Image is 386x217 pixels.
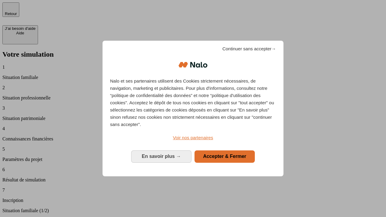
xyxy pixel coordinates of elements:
button: Accepter & Fermer: Accepter notre traitement des données et fermer [195,150,255,162]
a: Voir nos partenaires [110,134,276,141]
button: En savoir plus: Configurer vos consentements [131,150,191,162]
span: Voir nos partenaires [173,135,213,140]
span: Continuer sans accepter→ [222,45,276,52]
span: Accepter & Fermer [203,154,246,159]
p: Nalo et ses partenaires utilisent des Cookies strictement nécessaires, de navigation, marketing e... [110,77,276,128]
img: Logo [179,56,207,74]
div: Bienvenue chez Nalo Gestion du consentement [103,41,283,176]
span: En savoir plus → [142,154,181,159]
